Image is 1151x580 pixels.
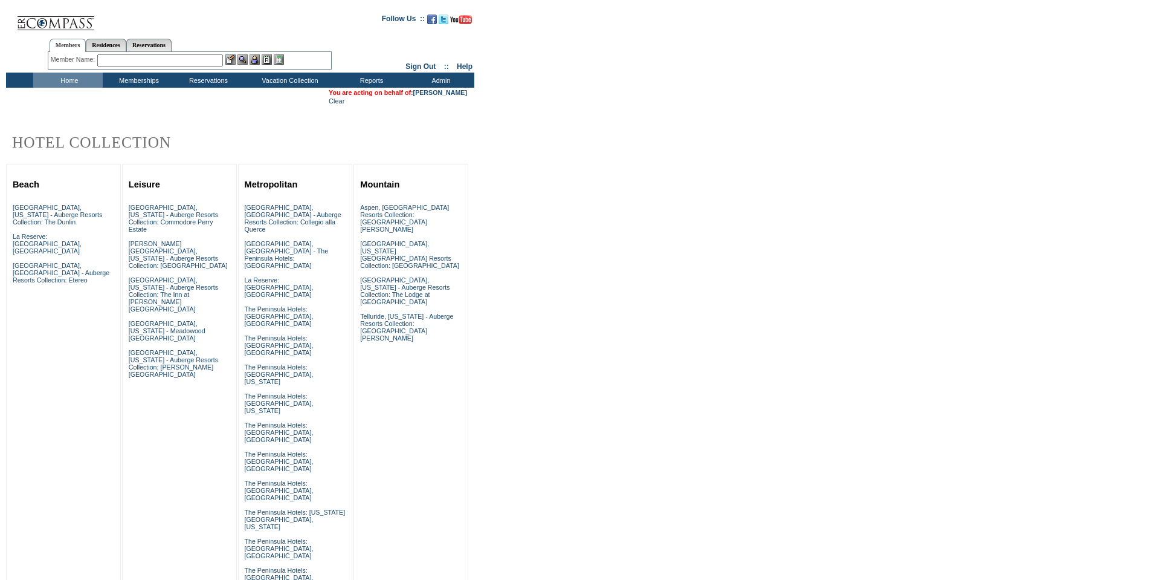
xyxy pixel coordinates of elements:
a: [GEOGRAPHIC_DATA], [GEOGRAPHIC_DATA] - Auberge Resorts Collection: Collegio alla Querce [245,204,341,233]
a: Members [50,39,86,52]
a: Metropolitan [245,180,298,189]
td: Follow Us :: [382,13,425,28]
a: Subscribe to our YouTube Channel [450,18,472,25]
td: Admin [405,73,474,88]
a: [GEOGRAPHIC_DATA], [US_STATE] - Auberge Resorts Collection: The Dunlin [13,204,102,226]
a: [GEOGRAPHIC_DATA], [US_STATE] - Auberge Resorts Collection: The Inn at [PERSON_NAME][GEOGRAPHIC_D... [129,276,218,313]
span: You are acting on behalf of: [329,89,467,96]
a: The Peninsula Hotels: [GEOGRAPHIC_DATA], [GEOGRAPHIC_DATA] [245,334,314,356]
a: Beach [13,180,39,189]
a: [GEOGRAPHIC_DATA], [US_STATE] - Meadowood [GEOGRAPHIC_DATA] [129,320,205,342]
img: Compass Home [16,6,95,31]
a: [PERSON_NAME] [413,89,467,96]
a: [PERSON_NAME][GEOGRAPHIC_DATA], [US_STATE] - Auberge Resorts Collection: [GEOGRAPHIC_DATA] [129,240,228,269]
a: [GEOGRAPHIC_DATA], [US_STATE] - Auberge Resorts Collection: The Lodge at [GEOGRAPHIC_DATA] [360,276,450,305]
a: Telluride, [US_STATE] - Auberge Resorts Collection: [GEOGRAPHIC_DATA][PERSON_NAME] [360,313,453,342]
a: [GEOGRAPHIC_DATA], [GEOGRAPHIC_DATA] - Auberge Resorts Collection: Etereo [13,262,109,284]
a: La Reserve: [GEOGRAPHIC_DATA], [GEOGRAPHIC_DATA] [13,233,82,255]
a: [GEOGRAPHIC_DATA], [US_STATE] - Auberge Resorts Collection: Commodore Perry Estate [129,204,218,233]
img: b_edit.gif [225,54,236,65]
a: [GEOGRAPHIC_DATA], [GEOGRAPHIC_DATA] - The Peninsula Hotels: [GEOGRAPHIC_DATA] [245,240,329,269]
a: Sign Out [405,62,436,71]
a: Residences [86,39,126,51]
a: The Peninsula Hotels: [GEOGRAPHIC_DATA], [GEOGRAPHIC_DATA] [245,305,314,327]
a: The Peninsula Hotels: [GEOGRAPHIC_DATA], [GEOGRAPHIC_DATA] [245,480,314,501]
a: Clear [329,97,344,105]
img: Reservations [262,54,272,65]
a: Follow us on Twitter [439,18,448,25]
a: The Peninsula Hotels: [GEOGRAPHIC_DATA], [US_STATE] [245,393,314,414]
a: Reservations [126,39,172,51]
td: Reservations [172,73,242,88]
a: The Peninsula Hotels: [GEOGRAPHIC_DATA], [GEOGRAPHIC_DATA] [245,451,314,472]
a: La Reserve: [GEOGRAPHIC_DATA], [GEOGRAPHIC_DATA] [245,276,314,298]
a: Leisure [129,180,160,189]
td: Vacation Collection [242,73,335,88]
img: Follow us on Twitter [439,15,448,24]
img: Subscribe to our YouTube Channel [450,15,472,24]
a: The Peninsula Hotels: [GEOGRAPHIC_DATA], [US_STATE] [245,363,314,385]
a: Help [457,62,472,71]
a: The Peninsula Hotels: [GEOGRAPHIC_DATA], [GEOGRAPHIC_DATA] [245,422,314,443]
a: Mountain [360,180,399,189]
a: [GEOGRAPHIC_DATA], [US_STATE] - Auberge Resorts Collection: [PERSON_NAME][GEOGRAPHIC_DATA] [129,349,218,378]
td: Home [33,73,103,88]
td: Memberships [103,73,172,88]
a: The Peninsula Hotels: [US_STATE][GEOGRAPHIC_DATA], [US_STATE] [245,509,346,530]
img: View [237,54,248,65]
img: b_calculator.gif [274,54,284,65]
a: Become our fan on Facebook [427,18,437,25]
td: Reports [335,73,405,88]
img: i.gif [6,18,16,19]
img: Become our fan on Facebook [427,15,437,24]
a: [GEOGRAPHIC_DATA], [US_STATE][GEOGRAPHIC_DATA] Resorts Collection: [GEOGRAPHIC_DATA] [360,240,459,269]
a: The Peninsula Hotels: [GEOGRAPHIC_DATA], [GEOGRAPHIC_DATA] [245,538,314,559]
span: :: [444,62,449,71]
h2: Hotel Collection [12,134,468,151]
div: Member Name: [51,54,97,65]
a: Aspen, [GEOGRAPHIC_DATA] Resorts Collection: [GEOGRAPHIC_DATA][PERSON_NAME] [360,204,449,233]
img: Impersonate [250,54,260,65]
